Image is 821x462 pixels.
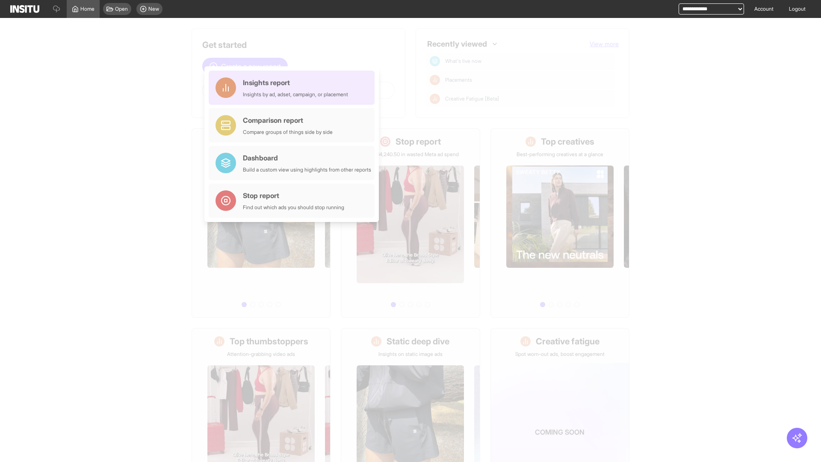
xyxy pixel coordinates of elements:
div: Dashboard [243,153,371,163]
div: Insights by ad, adset, campaign, or placement [243,91,348,98]
img: Logo [10,5,39,13]
div: Compare groups of things side by side [243,129,333,136]
div: Find out which ads you should stop running [243,204,344,211]
div: Comparison report [243,115,333,125]
div: Stop report [243,190,344,201]
span: New [148,6,159,12]
div: Build a custom view using highlights from other reports [243,166,371,173]
div: Insights report [243,77,348,88]
span: Home [80,6,95,12]
span: Open [115,6,128,12]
